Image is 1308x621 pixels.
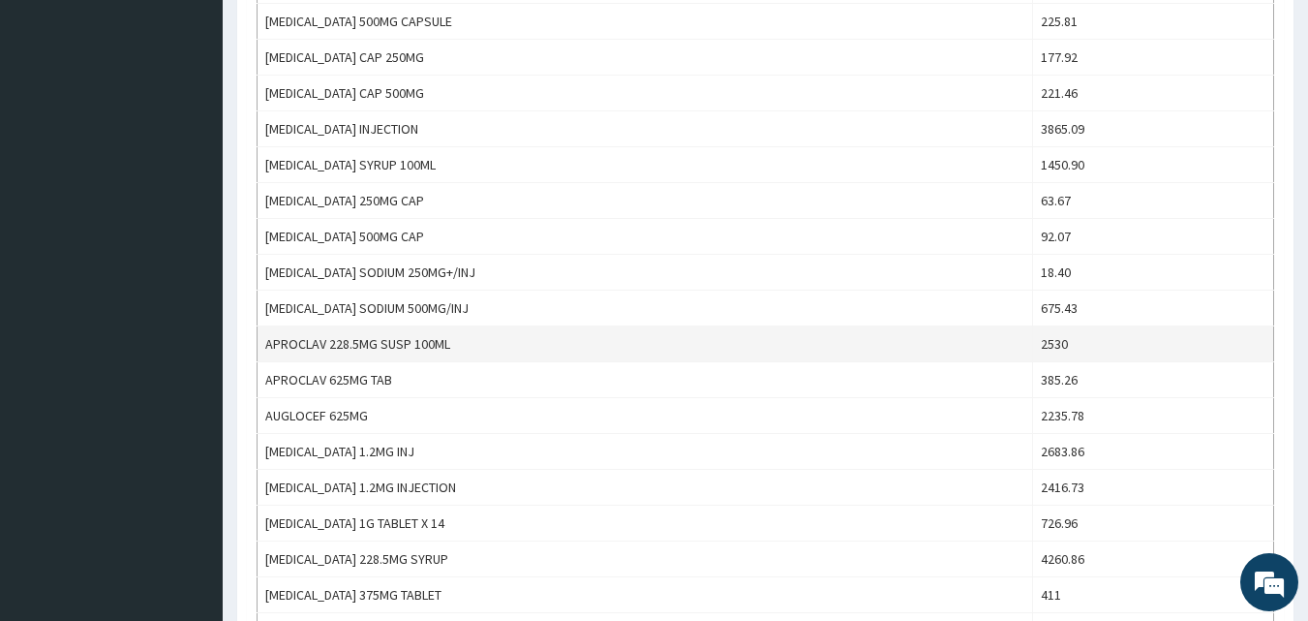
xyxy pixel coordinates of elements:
td: 177.92 [1032,40,1273,76]
td: 225.81 [1032,4,1273,40]
td: 726.96 [1032,506,1273,542]
td: [MEDICAL_DATA] CAP 250MG [258,40,1033,76]
td: 411 [1032,577,1273,613]
td: AUGLOCEF 625MG [258,398,1033,434]
td: [MEDICAL_DATA] SODIUM 500MG/INJ [258,291,1033,326]
td: [MEDICAL_DATA] 500MG CAPSULE [258,4,1033,40]
td: 3865.09 [1032,111,1273,147]
td: [MEDICAL_DATA] 1G TABLET X 14 [258,506,1033,542]
td: [MEDICAL_DATA] 500MG CAP [258,219,1033,255]
div: Chat with us now [101,109,325,134]
td: 2416.73 [1032,470,1273,506]
td: [MEDICAL_DATA] 1.2MG INJECTION [258,470,1033,506]
td: 2530 [1032,326,1273,362]
td: 18.40 [1032,255,1273,291]
img: d_794563401_company_1708531726252_794563401 [36,97,78,145]
td: 92.07 [1032,219,1273,255]
td: 2235.78 [1032,398,1273,434]
td: [MEDICAL_DATA] SYRUP 100ML [258,147,1033,183]
td: 385.26 [1032,362,1273,398]
td: APROCLAV 625MG TAB [258,362,1033,398]
textarea: Type your message and hit 'Enter' [10,415,369,482]
td: [MEDICAL_DATA] INJECTION [258,111,1033,147]
td: [MEDICAL_DATA] 228.5MG SYRUP [258,542,1033,577]
td: 675.43 [1032,291,1273,326]
span: We're online! [112,187,267,383]
td: APROCLAV 228.5MG SUSP 100ML [258,326,1033,362]
td: 4260.86 [1032,542,1273,577]
td: [MEDICAL_DATA] 1.2MG INJ [258,434,1033,470]
td: [MEDICAL_DATA] SODIUM 250MG+/INJ [258,255,1033,291]
td: 2683.86 [1032,434,1273,470]
div: Minimize live chat window [318,10,364,56]
td: [MEDICAL_DATA] 375MG TABLET [258,577,1033,613]
td: [MEDICAL_DATA] 250MG CAP [258,183,1033,219]
td: 221.46 [1032,76,1273,111]
td: [MEDICAL_DATA] CAP 500MG [258,76,1033,111]
td: 1450.90 [1032,147,1273,183]
td: 63.67 [1032,183,1273,219]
